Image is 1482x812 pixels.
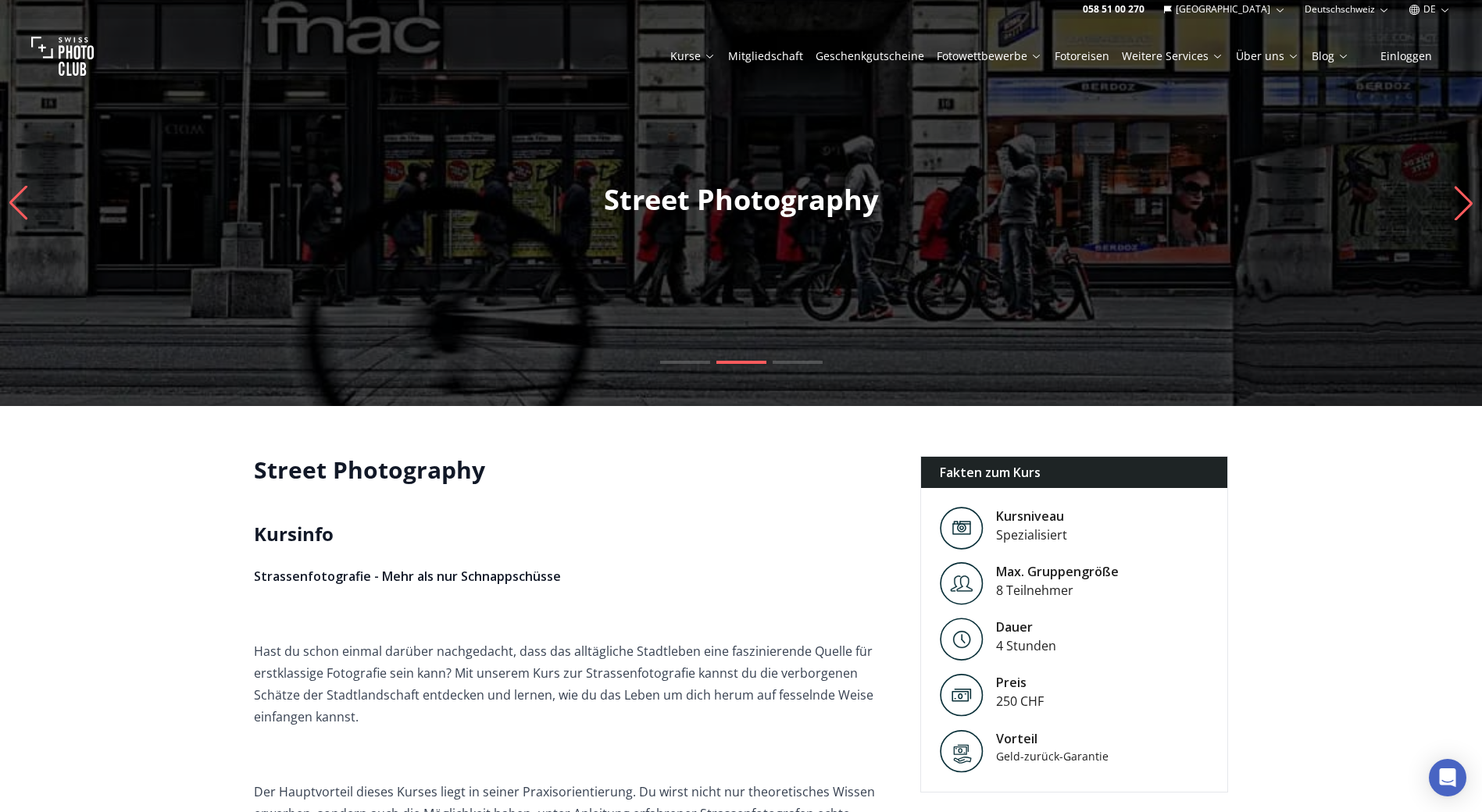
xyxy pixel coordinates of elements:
[940,729,984,773] img: Vorteil
[940,507,984,550] img: Level
[996,525,1067,544] div: Spezialisiert
[996,748,1129,764] div: Geld-zurück-Garantie
[254,456,895,484] h1: Street Photography
[996,618,1056,636] div: Dauer
[31,25,94,87] img: Swiss photo club
[996,507,1067,525] div: Kursniveau
[1055,48,1109,64] a: Fotoreisen
[816,48,924,64] a: Geschenkgutscheine
[1429,759,1466,796] div: Open Intercom Messenger
[937,48,1042,64] a: Fotowettbewerbe
[1312,48,1349,64] a: Blog
[996,581,1119,600] div: 8 Teilnehmer
[670,48,716,64] a: Kurse
[809,45,930,67] button: Geschenkgutscheine
[664,45,722,67] button: Kurse
[930,45,1048,67] button: Fotowettbewerbe
[996,673,1044,692] div: Preis
[1230,45,1305,67] button: Über uns
[996,636,1056,655] div: 4 Stunden
[996,729,1129,748] div: Vorteil
[254,568,561,585] strong: Strassenfotografie - Mehr als nur Schnappschüsse
[1048,45,1116,67] button: Fotoreisen
[940,618,984,661] img: Level
[254,522,895,547] h2: Kursinfo
[921,457,1228,488] div: Fakten zum Kurs
[940,673,984,717] img: Preis
[1116,45,1230,67] button: Weitere Services
[254,640,895,728] p: Hast du schon einmal darüber nachgedacht, dass das alltägliche Stadtleben eine faszinierende Quel...
[728,48,803,64] a: Mitgliedschaft
[1083,3,1145,16] a: 058 51 00 270
[722,45,809,67] button: Mitgliedschaft
[1362,45,1451,67] button: Einloggen
[1122,48,1223,64] a: Weitere Services
[996,692,1044,710] div: 250 CHF
[940,562,984,605] img: Level
[1236,48,1299,64] a: Über uns
[996,562,1119,581] div: Max. Gruppengröße
[1305,45,1355,67] button: Blog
